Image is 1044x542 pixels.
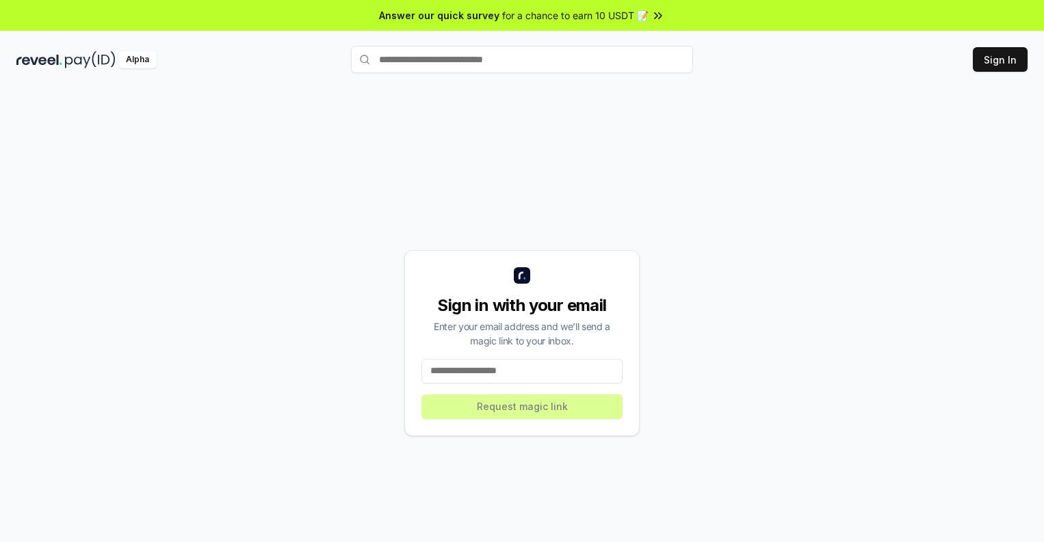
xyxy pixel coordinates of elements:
[379,8,499,23] span: Answer our quick survey
[65,51,116,68] img: pay_id
[118,51,157,68] div: Alpha
[514,267,530,284] img: logo_small
[502,8,649,23] span: for a chance to earn 10 USDT 📝
[421,295,623,316] div: Sign in with your email
[973,47,1028,72] button: Sign In
[421,319,623,348] div: Enter your email address and we’ll send a magic link to your inbox.
[16,51,62,68] img: reveel_dark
